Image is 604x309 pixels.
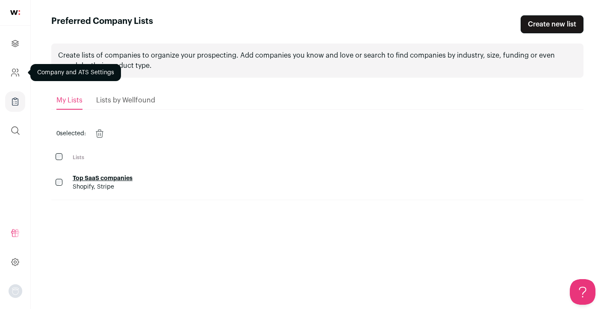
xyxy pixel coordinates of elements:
[10,10,20,15] img: wellfound-shorthand-0d5821cbd27db2630d0214b213865d53afaa358527fdda9d0ea32b1df1b89c2c.svg
[30,64,121,81] div: Company and ATS Settings
[73,184,114,190] span: Shopify, Stripe
[521,15,583,33] a: Create new list
[56,131,60,137] span: 0
[5,62,25,83] a: Company and ATS Settings
[56,129,86,138] span: selected:
[89,123,110,144] button: Remove
[58,50,577,71] p: Create lists of companies to organize your prospecting. Add companies you know and love or search...
[96,97,155,104] span: Lists by Wellfound
[51,15,153,33] h1: Preferred Company Lists
[9,284,22,298] img: nopic.png
[9,284,22,298] button: Open dropdown
[73,175,133,181] a: Top SaaS companies
[56,97,82,104] span: My Lists
[96,92,155,109] a: Lists by Wellfound
[5,33,25,54] a: Projects
[68,149,583,166] th: Lists
[570,279,595,305] iframe: Help Scout Beacon - Open
[5,91,25,112] a: Company Lists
